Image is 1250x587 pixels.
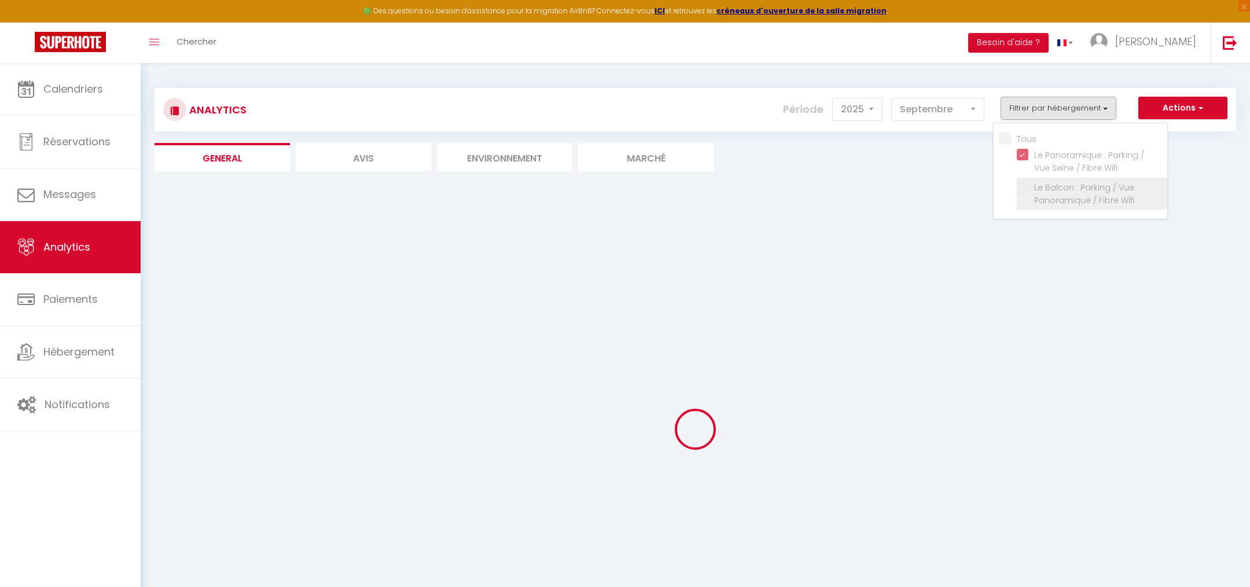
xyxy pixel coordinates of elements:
span: Hébergement [43,344,115,359]
li: Marché [578,143,714,171]
a: ICI [655,6,665,16]
span: Le Panoramique : Parking / Vue Seine / Fibre Wifi [1034,149,1144,174]
li: Environnement [437,143,572,171]
img: Super Booking [35,32,106,52]
label: Période [783,97,823,122]
span: Notifications [45,397,110,412]
a: créneaux d'ouverture de la salle migration [716,6,887,16]
img: ... [1090,33,1108,50]
button: Filtrer par hébergement [1001,97,1116,120]
h3: Analytics [186,97,247,123]
span: Analytics [43,240,90,254]
span: Calendriers [43,82,103,96]
span: Réservations [43,134,111,149]
a: ... [PERSON_NAME] [1082,23,1211,63]
span: Paiements [43,292,98,306]
span: Chercher [177,35,216,47]
span: Messages [43,187,96,201]
span: [PERSON_NAME] [1115,34,1196,49]
a: Chercher [168,23,225,63]
span: Le Balcon : Parking / Vue Panoramique / Fibre Wifi [1034,182,1134,206]
button: Ouvrir le widget de chat LiveChat [9,5,44,39]
li: General [155,143,290,171]
li: Avis [296,143,431,171]
button: Actions [1138,97,1227,120]
img: logout [1223,35,1237,50]
button: Besoin d'aide ? [968,33,1049,53]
